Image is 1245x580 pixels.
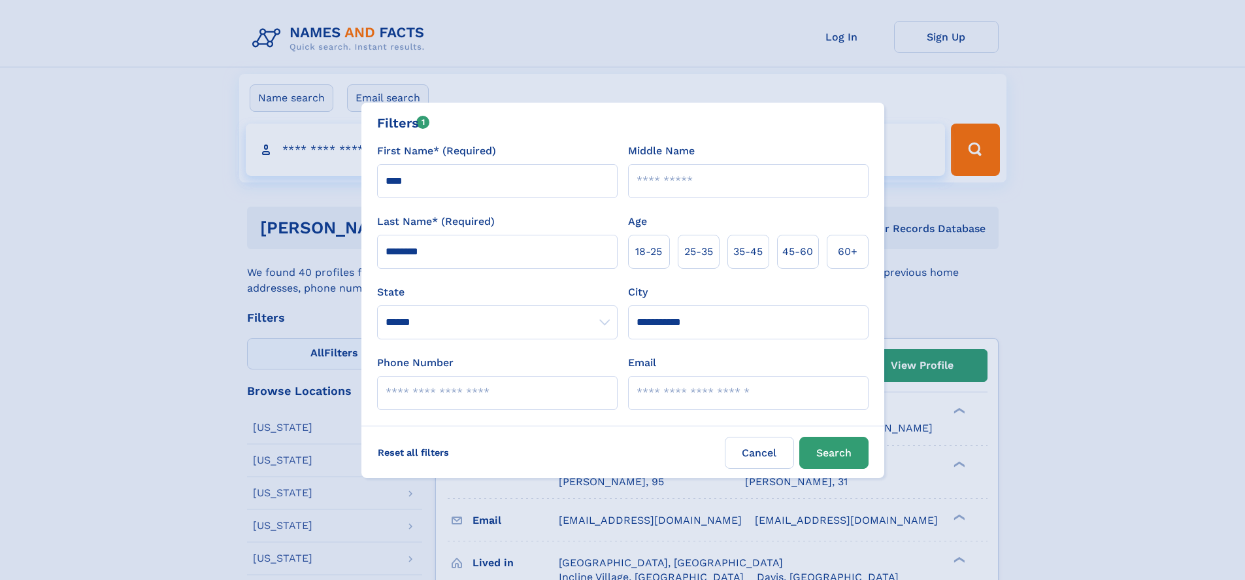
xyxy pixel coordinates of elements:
[628,143,695,159] label: Middle Name
[369,437,457,468] label: Reset all filters
[628,355,656,371] label: Email
[782,244,813,260] span: 45‑60
[377,214,495,230] label: Last Name* (Required)
[377,355,454,371] label: Phone Number
[838,244,857,260] span: 60+
[635,244,662,260] span: 18‑25
[377,113,430,133] div: Filters
[684,244,713,260] span: 25‑35
[628,284,648,300] label: City
[725,437,794,469] label: Cancel
[628,214,647,230] label: Age
[733,244,763,260] span: 35‑45
[377,143,496,159] label: First Name* (Required)
[799,437,869,469] button: Search
[377,284,618,300] label: State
